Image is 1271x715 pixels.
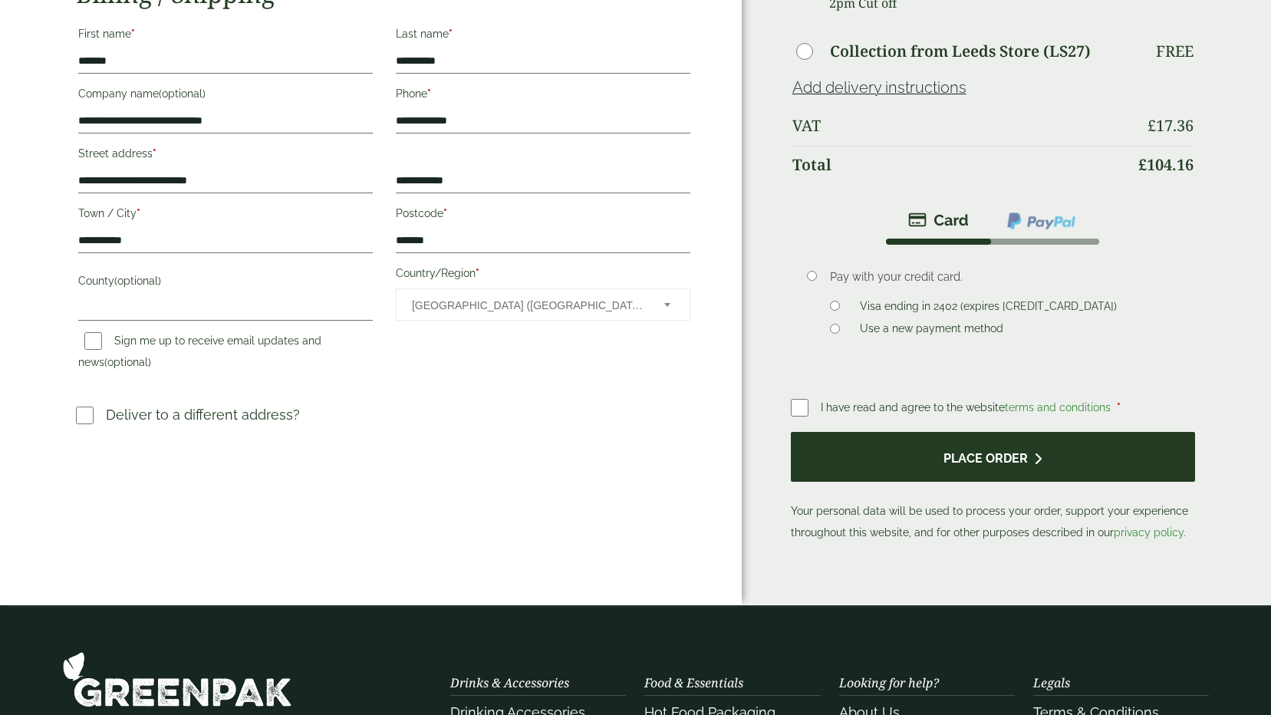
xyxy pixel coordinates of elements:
[131,28,135,40] abbr: required
[1138,154,1147,175] span: £
[1114,526,1184,539] a: privacy policy
[1138,154,1194,175] bdi: 104.16
[427,87,431,100] abbr: required
[104,356,151,368] span: (optional)
[396,288,690,321] span: Country/Region
[854,322,1009,339] label: Use a new payment method
[137,207,140,219] abbr: required
[62,651,292,707] img: GreenPak Supplies
[821,401,1114,414] span: I have read and agree to the website
[449,28,453,40] abbr: required
[114,275,161,287] span: (optional)
[792,78,966,97] a: Add delivery instructions
[476,267,479,279] abbr: required
[830,44,1091,59] label: Collection from Leeds Store (LS27)
[153,147,156,160] abbr: required
[78,143,373,169] label: Street address
[106,404,300,425] p: Deliver to a different address?
[443,207,447,219] abbr: required
[78,334,321,373] label: Sign me up to receive email updates and news
[791,432,1195,543] p: Your personal data will be used to process your order, support your experience throughout this we...
[854,300,1123,317] label: Visa ending in 2402 (expires [CREDIT_CARD_DATA])
[396,23,690,49] label: Last name
[396,83,690,109] label: Phone
[78,83,373,109] label: Company name
[1006,211,1077,231] img: ppcp-gateway.png
[1148,115,1194,136] bdi: 17.36
[159,87,206,100] span: (optional)
[1148,115,1156,136] span: £
[792,146,1128,183] th: Total
[830,269,1171,285] p: Pay with your credit card.
[1005,401,1111,414] a: terms and conditions
[791,432,1195,482] button: Place order
[1117,401,1121,414] abbr: required
[792,107,1128,144] th: VAT
[78,203,373,229] label: Town / City
[78,23,373,49] label: First name
[78,270,373,296] label: County
[1156,42,1194,61] p: Free
[396,262,690,288] label: Country/Region
[908,211,969,229] img: stripe.png
[84,332,102,350] input: Sign me up to receive email updates and news(optional)
[412,289,644,321] span: United Kingdom (UK)
[396,203,690,229] label: Postcode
